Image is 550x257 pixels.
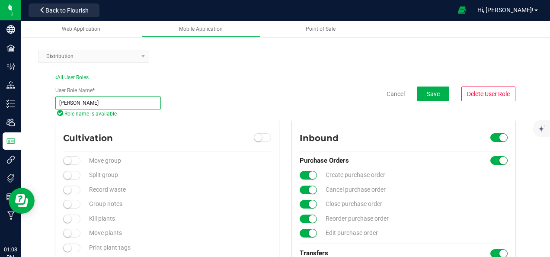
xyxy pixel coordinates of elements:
[45,7,89,14] span: Back to Flourish
[55,74,89,80] a: All User Roles
[89,215,115,222] span: Kill plants
[57,109,117,118] span: Role name is available
[9,188,35,214] iframe: Resource center
[6,174,15,183] inline-svg: Tags
[326,186,386,193] span: Cancel purchase order
[300,249,328,257] span: Transfers
[63,133,113,143] span: Cultivation
[427,90,440,97] span: Save
[6,137,15,145] inline-svg: User Roles
[89,157,121,164] span: Move group
[6,62,15,71] inline-svg: Configuration
[55,87,95,94] label: User Role Name
[300,133,339,143] span: Inbound
[89,229,122,236] span: Move plants
[306,26,336,32] span: Point of Sale
[89,200,122,207] span: Group notes
[6,81,15,90] inline-svg: Distribution
[6,211,15,220] inline-svg: Manufacturing
[326,171,385,178] span: Create purchase order
[452,2,472,19] span: Open Ecommerce Menu
[6,155,15,164] inline-svg: Integrations
[89,186,126,193] span: Record waste
[6,118,15,127] inline-svg: Users
[6,25,15,34] inline-svg: Company
[387,90,405,98] button: Cancel
[6,193,15,201] inline-svg: Reports
[89,171,118,178] span: Split group
[179,26,223,32] span: Mobile Application
[461,87,515,101] button: Delete User Role
[477,6,534,13] span: Hi, [PERSON_NAME]!
[300,157,349,164] span: Purchase Orders
[326,229,378,236] span: Edit purchase order
[326,215,389,222] span: Reorder purchase order
[29,3,99,17] button: Back to Flourish
[417,87,449,101] button: Save
[6,44,15,52] inline-svg: Facilities
[89,244,131,251] span: Print plant tags
[326,200,382,207] span: Close purchase order
[62,26,100,32] span: Web Application
[6,100,15,108] inline-svg: Inventory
